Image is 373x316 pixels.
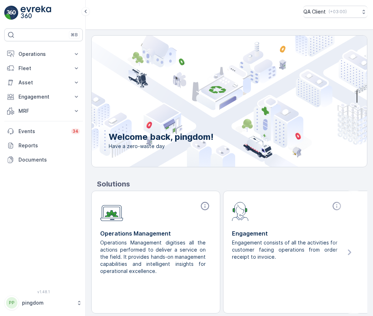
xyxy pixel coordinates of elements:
[329,9,347,15] p: ( +03:00 )
[18,79,69,86] p: Asset
[18,65,69,72] p: Fleet
[232,201,249,221] img: module-icon
[100,239,206,275] p: Operations Management digitises all the actions performed to deliver a service on the field. It p...
[4,6,18,20] img: logo
[6,297,17,309] div: PP
[4,47,83,61] button: Operations
[232,229,343,238] p: Engagement
[100,229,211,238] p: Operations Management
[4,138,83,153] a: Reports
[4,75,83,90] button: Asset
[4,153,83,167] a: Documents
[97,179,367,189] p: Solutions
[18,107,69,115] p: MRF
[4,295,83,310] button: PPpingdom
[18,142,80,149] p: Reports
[18,51,69,58] p: Operations
[60,36,367,167] img: city illustration
[303,8,326,15] p: QA Client
[4,90,83,104] button: Engagement
[109,131,213,143] p: Welcome back, pingdom!
[22,299,73,306] p: pingdom
[21,6,51,20] img: logo_light-DOdMpM7g.png
[71,32,78,38] p: ⌘B
[18,128,67,135] p: Events
[4,104,83,118] button: MRF
[4,61,83,75] button: Fleet
[18,156,80,163] p: Documents
[72,128,79,134] p: 34
[4,124,83,138] a: Events34
[4,290,83,294] span: v 1.48.1
[303,6,367,18] button: QA Client(+03:00)
[232,239,337,260] p: Engagement consists of all the activities for customer facing operations from order receipt to in...
[100,201,123,221] img: module-icon
[109,143,213,150] span: Have a zero-waste day
[18,93,69,100] p: Engagement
